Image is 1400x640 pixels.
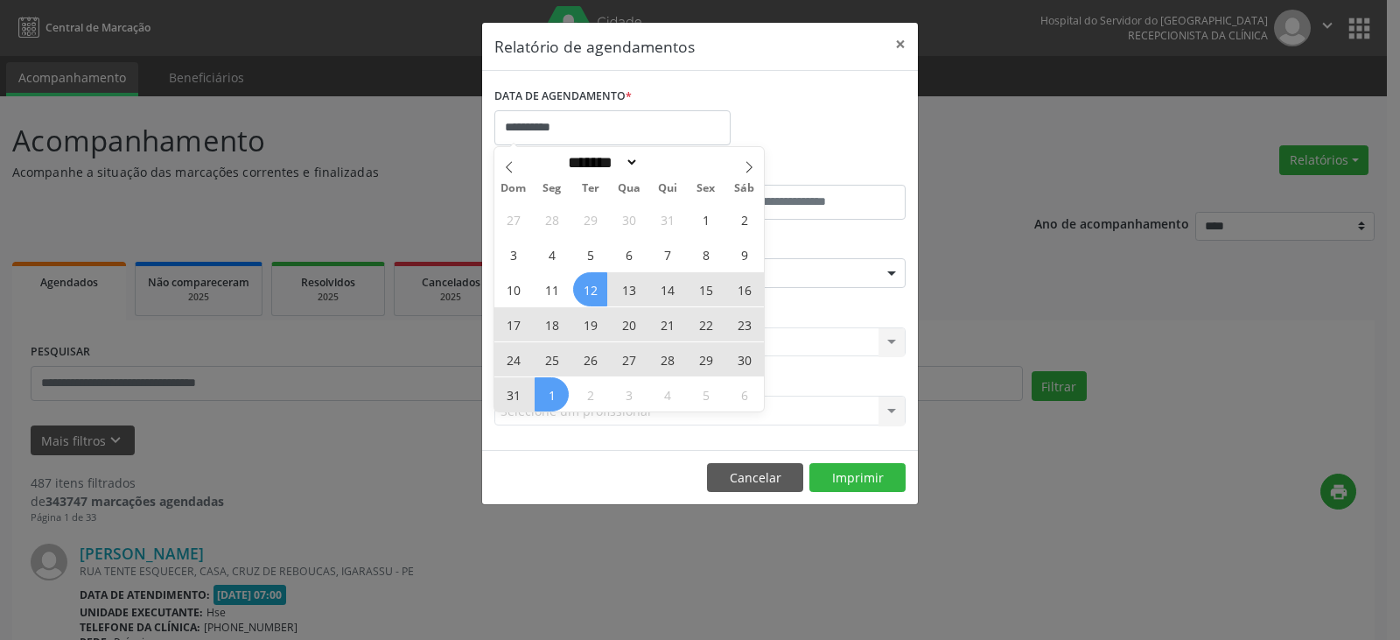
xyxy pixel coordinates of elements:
span: Sex [687,183,725,194]
span: Sáb [725,183,764,194]
span: Agosto 13, 2025 [612,272,646,306]
span: Agosto 8, 2025 [689,237,723,271]
label: DATA DE AGENDAMENTO [494,83,632,110]
span: Julho 28, 2025 [535,202,569,236]
span: Agosto 16, 2025 [727,272,761,306]
span: Agosto 5, 2025 [573,237,607,271]
button: Close [883,23,918,66]
span: Setembro 5, 2025 [689,377,723,411]
label: ATÉ [704,158,906,185]
span: Seg [533,183,571,194]
span: Julho 30, 2025 [612,202,646,236]
h5: Relatório de agendamentos [494,35,695,58]
span: Agosto 14, 2025 [650,272,684,306]
span: Agosto 6, 2025 [612,237,646,271]
span: Qui [648,183,687,194]
span: Setembro 2, 2025 [573,377,607,411]
span: Agosto 19, 2025 [573,307,607,341]
span: Agosto 17, 2025 [496,307,530,341]
span: Agosto 31, 2025 [496,377,530,411]
span: Agosto 26, 2025 [573,342,607,376]
span: Agosto 2, 2025 [727,202,761,236]
span: Setembro 3, 2025 [612,377,646,411]
span: Dom [494,183,533,194]
span: Agosto 25, 2025 [535,342,569,376]
span: Setembro 4, 2025 [650,377,684,411]
span: Agosto 30, 2025 [727,342,761,376]
span: Agosto 10, 2025 [496,272,530,306]
select: Month [562,153,639,172]
span: Agosto 11, 2025 [535,272,569,306]
span: Agosto 28, 2025 [650,342,684,376]
span: Agosto 3, 2025 [496,237,530,271]
span: Agosto 9, 2025 [727,237,761,271]
span: Julho 31, 2025 [650,202,684,236]
span: Agosto 29, 2025 [689,342,723,376]
span: Agosto 20, 2025 [612,307,646,341]
span: Agosto 7, 2025 [650,237,684,271]
span: Agosto 24, 2025 [496,342,530,376]
span: Agosto 15, 2025 [689,272,723,306]
span: Julho 29, 2025 [573,202,607,236]
span: Agosto 18, 2025 [535,307,569,341]
span: Agosto 23, 2025 [727,307,761,341]
span: Agosto 1, 2025 [689,202,723,236]
span: Agosto 4, 2025 [535,237,569,271]
span: Qua [610,183,648,194]
span: Setembro 1, 2025 [535,377,569,411]
span: Ter [571,183,610,194]
span: Agosto 22, 2025 [689,307,723,341]
button: Imprimir [809,463,906,493]
input: Year [639,153,696,172]
button: Cancelar [707,463,803,493]
span: Agosto 21, 2025 [650,307,684,341]
span: Setembro 6, 2025 [727,377,761,411]
span: Julho 27, 2025 [496,202,530,236]
span: Agosto 27, 2025 [612,342,646,376]
span: Agosto 12, 2025 [573,272,607,306]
